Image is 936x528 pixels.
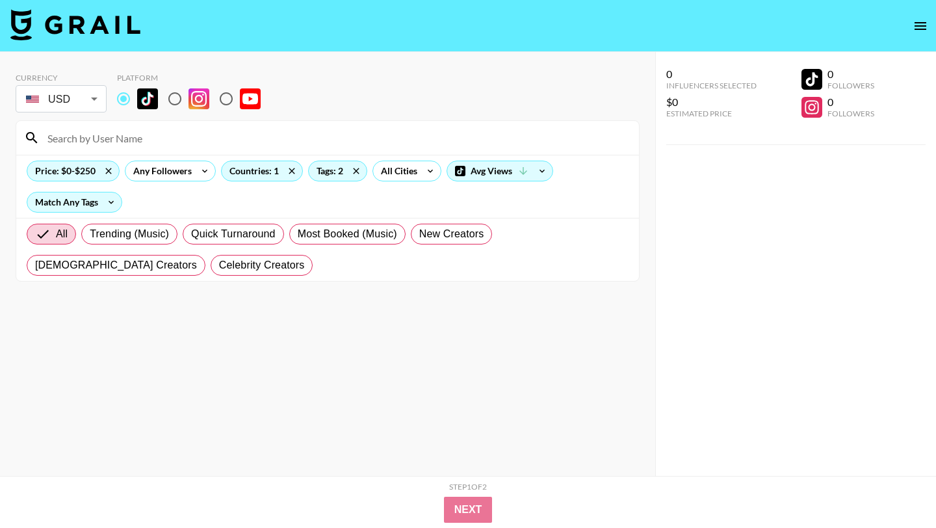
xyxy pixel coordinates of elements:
img: Grail Talent [10,9,140,40]
span: Quick Turnaround [191,226,276,242]
span: Most Booked (Music) [298,226,397,242]
input: Search by User Name [40,127,631,148]
div: Currency [16,73,107,83]
div: 0 [666,68,757,81]
div: Step 1 of 2 [449,482,487,492]
div: Countries: 1 [222,161,302,181]
button: open drawer [907,13,933,39]
button: Next [444,497,493,523]
div: Price: $0-$250 [27,161,119,181]
span: Celebrity Creators [219,257,305,273]
div: 0 [827,96,874,109]
div: Estimated Price [666,109,757,118]
div: Match Any Tags [27,192,122,212]
div: 0 [827,68,874,81]
div: Followers [827,81,874,90]
span: Trending (Music) [90,226,169,242]
div: $0 [666,96,757,109]
div: Avg Views [447,161,552,181]
iframe: Drift Widget Chat Controller [871,463,920,512]
div: Followers [827,109,874,118]
span: [DEMOGRAPHIC_DATA] Creators [35,257,197,273]
img: YouTube [240,88,261,109]
span: All [56,226,68,242]
div: Platform [117,73,271,83]
div: Any Followers [125,161,194,181]
img: TikTok [137,88,158,109]
span: New Creators [419,226,484,242]
div: Tags: 2 [309,161,367,181]
img: Instagram [188,88,209,109]
div: Influencers Selected [666,81,757,90]
div: All Cities [373,161,420,181]
div: USD [18,88,104,111]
